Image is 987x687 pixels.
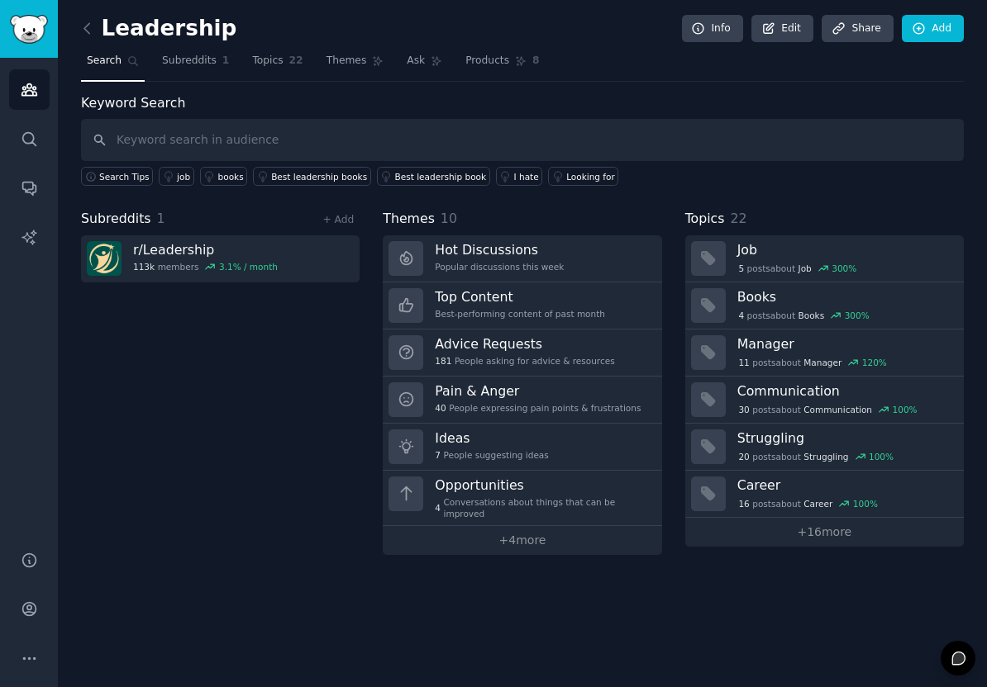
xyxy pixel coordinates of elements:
[737,308,871,323] div: post s about
[532,54,540,69] span: 8
[252,54,283,69] span: Topics
[803,404,872,415] span: Communication
[383,209,435,230] span: Themes
[730,211,746,226] span: 22
[514,171,539,182] div: I hate
[738,357,749,368] span: 11
[81,48,145,82] a: Search
[377,167,490,186] a: Best leadership book
[383,235,661,282] a: Hot DiscussionsPopular discussions this week
[133,261,278,272] div: members
[548,167,618,186] a: Looking for
[133,241,278,258] h3: r/ Leadership
[737,382,952,400] h3: Communication
[738,498,749,509] span: 16
[685,377,964,424] a: Communication30postsaboutCommunication100%
[87,241,122,276] img: Leadership
[133,261,155,272] span: 113k
[496,167,543,186] a: I hate
[435,382,641,400] h3: Pain & Anger
[853,498,878,509] div: 100 %
[218,171,244,182] div: books
[383,329,661,377] a: Advice Requests181People asking for advice & resources
[253,167,370,186] a: Best leadership books
[822,15,893,43] a: Share
[435,402,446,414] span: 40
[81,16,236,42] h2: Leadership
[395,171,486,182] div: Best leadership book
[407,54,425,69] span: Ask
[893,404,918,415] div: 100 %
[401,48,448,82] a: Ask
[803,498,832,509] span: Career
[751,15,813,43] a: Edit
[87,54,122,69] span: Search
[435,261,564,272] div: Popular discussions this week
[738,263,744,274] span: 5
[99,171,150,182] span: Search Tips
[435,502,441,514] span: 4
[737,429,952,447] h3: Struggling
[803,451,848,462] span: Struggling
[737,335,952,353] h3: Manager
[737,496,880,511] div: post s about
[435,449,548,461] div: People suggesting ideas
[219,261,278,272] div: 3.1 % / month
[737,355,889,370] div: post s about
[159,167,194,186] a: job
[803,357,842,368] span: Manager
[435,429,548,447] h3: Ideas
[200,167,248,186] a: books
[460,48,545,82] a: Products8
[682,15,743,43] a: Info
[383,282,661,329] a: Top ContentBest-performing content of past month
[383,424,661,471] a: Ideas7People suggesting ideas
[289,54,303,69] span: 22
[81,209,151,230] span: Subreddits
[738,451,749,462] span: 20
[435,402,641,414] div: People expressing pain points & frustrations
[737,402,919,417] div: post s about
[685,282,964,329] a: Books4postsaboutBooks300%
[845,310,870,321] div: 300 %
[81,95,185,111] label: Keyword Search
[862,357,887,368] div: 120 %
[869,451,894,462] div: 100 %
[738,404,749,415] span: 30
[685,471,964,518] a: Career16postsaboutCareer100%
[383,526,661,555] a: +4more
[383,377,661,424] a: Pain & Anger40People expressing pain points & frustrations
[799,263,812,274] span: Job
[327,54,367,69] span: Themes
[737,476,952,494] h3: Career
[383,471,661,527] a: Opportunities4Conversations about things that can be improved
[685,424,964,471] a: Struggling20postsaboutStruggling100%
[81,235,360,282] a: r/Leadership113kmembers3.1% / month
[737,241,952,258] h3: Job
[685,518,964,547] a: +16more
[435,355,614,367] div: People asking for advice & resources
[246,48,308,82] a: Topics22
[685,329,964,377] a: Manager11postsaboutManager120%
[10,15,48,44] img: GummySearch logo
[465,54,509,69] span: Products
[737,288,952,306] h3: Books
[321,48,390,82] a: Themes
[435,355,451,367] span: 181
[566,171,615,182] div: Looking for
[271,171,367,182] div: Best leadership books
[737,261,858,276] div: post s about
[81,167,153,186] button: Search Tips
[799,310,825,321] span: Books
[222,54,230,69] span: 1
[81,119,964,161] input: Keyword search in audience
[322,214,354,225] a: + Add
[435,449,441,461] span: 7
[441,211,457,226] span: 10
[832,263,856,274] div: 300 %
[435,288,605,306] h3: Top Content
[162,54,217,69] span: Subreddits
[156,48,235,82] a: Subreddits1
[902,15,964,43] a: Add
[435,335,614,353] h3: Advice Requests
